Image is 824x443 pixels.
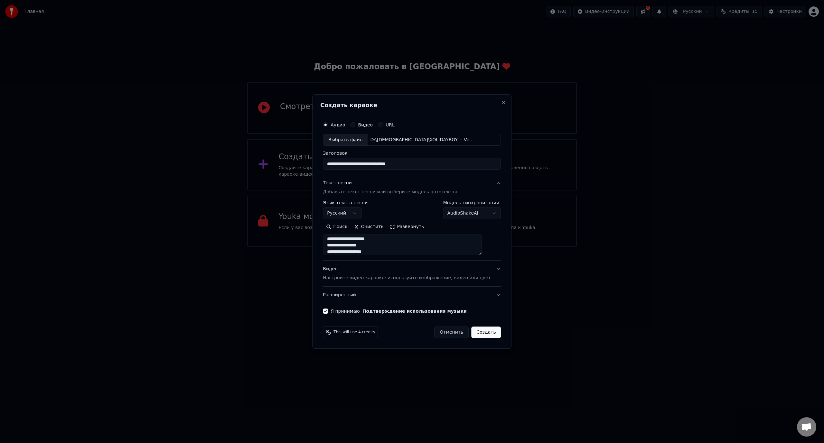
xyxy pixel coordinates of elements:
label: Я принимаю [331,309,467,313]
button: Поиск [323,222,351,232]
p: Добавьте текст песни или выберите модель автотекста [323,189,457,196]
button: Очистить [351,222,387,232]
div: Текст песни [323,180,352,187]
button: Я принимаю [362,309,467,313]
label: URL [386,123,395,127]
label: Аудио [331,123,345,127]
label: Модель синхронизации [443,201,501,205]
p: Настройте видео караоке: используйте изображение, видео или цвет [323,275,491,281]
h2: Создать караоке [320,102,503,108]
label: Заголовок [323,151,501,156]
label: Язык текста песни [323,201,368,205]
button: Текст песниДобавьте текст песни или выберите модель автотекста [323,175,501,201]
div: Видео [323,266,491,281]
button: Отменить [434,327,469,338]
span: This will use 4 credits [333,330,375,335]
button: Развернуть [387,222,427,232]
div: D:\[DEMOGRAPHIC_DATA]\XOLIDAYBOY_-_Vetements_([DOMAIN_NAME]).mp3 [368,137,477,143]
div: Текст песниДобавьте текст песни или выберите модель автотекста [323,201,501,261]
button: ВидеоНастройте видео караоке: используйте изображение, видео или цвет [323,261,501,287]
div: Выбрать файл [323,134,368,146]
label: Видео [358,123,373,127]
button: Расширенный [323,287,501,303]
button: Создать [471,327,501,338]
